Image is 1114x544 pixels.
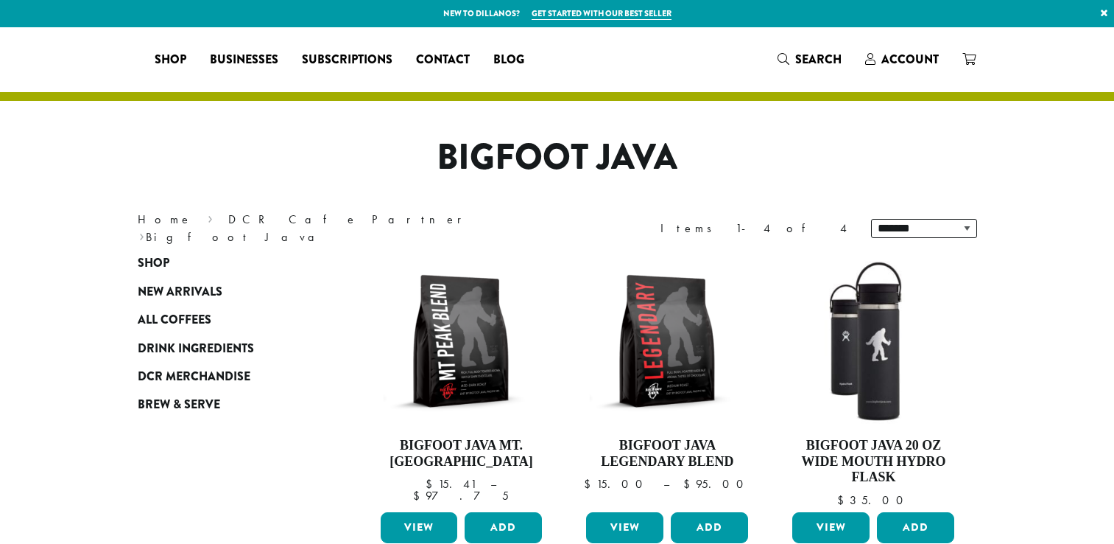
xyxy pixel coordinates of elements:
span: New Arrivals [138,283,222,301]
h4: Bigfoot Java 20 oz Wide Mouth Hydro Flask [789,438,958,486]
img: LO2867-BFJ-Hydro-Flask-20oz-WM-wFlex-Sip-Lid-Black-300x300.jpg [789,257,958,426]
a: Brew & Serve [138,391,314,419]
span: $ [837,492,850,508]
span: Drink Ingredients [138,340,254,358]
a: Bigfoot Java 20 oz Wide Mouth Hydro Flask $35.00 [789,257,958,506]
span: – [490,476,496,492]
span: Contact [416,51,470,69]
a: Search [766,47,853,72]
nav: Breadcrumb [138,211,535,246]
span: – [663,476,669,492]
span: $ [683,476,696,492]
a: Shop [143,48,198,72]
button: Add [877,512,954,543]
a: View [381,512,458,543]
span: All Coffees [138,311,211,329]
button: Add [465,512,542,543]
span: $ [413,488,426,503]
span: $ [584,476,596,492]
button: Add [671,512,748,543]
span: DCR Merchandise [138,368,250,386]
a: Drink Ingredients [138,334,314,362]
a: New Arrivals [138,278,314,306]
span: Search [795,51,842,68]
bdi: 95.00 [683,476,750,492]
bdi: 35.00 [837,492,910,508]
img: BFJ_Legendary_12oz-300x300.png [582,257,752,426]
a: Shop [138,249,314,277]
a: Home [138,212,192,227]
a: All Coffees [138,306,314,334]
span: › [208,206,213,229]
a: DCR Cafe Partner [228,212,472,227]
a: Bigfoot Java Legendary Blend [582,257,752,506]
span: Account [881,51,939,68]
span: Blog [493,51,524,69]
span: › [139,223,144,246]
span: $ [426,476,438,492]
a: View [792,512,870,543]
img: BFJ_MtPeak_12oz-300x300.png [376,257,546,426]
span: Brew & Serve [138,396,220,414]
a: Bigfoot Java Mt. [GEOGRAPHIC_DATA] [377,257,546,506]
span: Shop [155,51,186,69]
bdi: 15.41 [426,476,476,492]
a: DCR Merchandise [138,363,314,391]
bdi: 15.00 [584,476,649,492]
div: Items 1-4 of 4 [660,220,849,237]
h4: Bigfoot Java Legendary Blend [582,438,752,470]
bdi: 97.75 [413,488,509,503]
a: View [586,512,663,543]
h1: Bigfoot Java [127,136,988,179]
h4: Bigfoot Java Mt. [GEOGRAPHIC_DATA] [377,438,546,470]
a: Get started with our best seller [532,7,671,20]
span: Businesses [210,51,278,69]
span: Subscriptions [302,51,392,69]
span: Shop [138,254,169,273]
